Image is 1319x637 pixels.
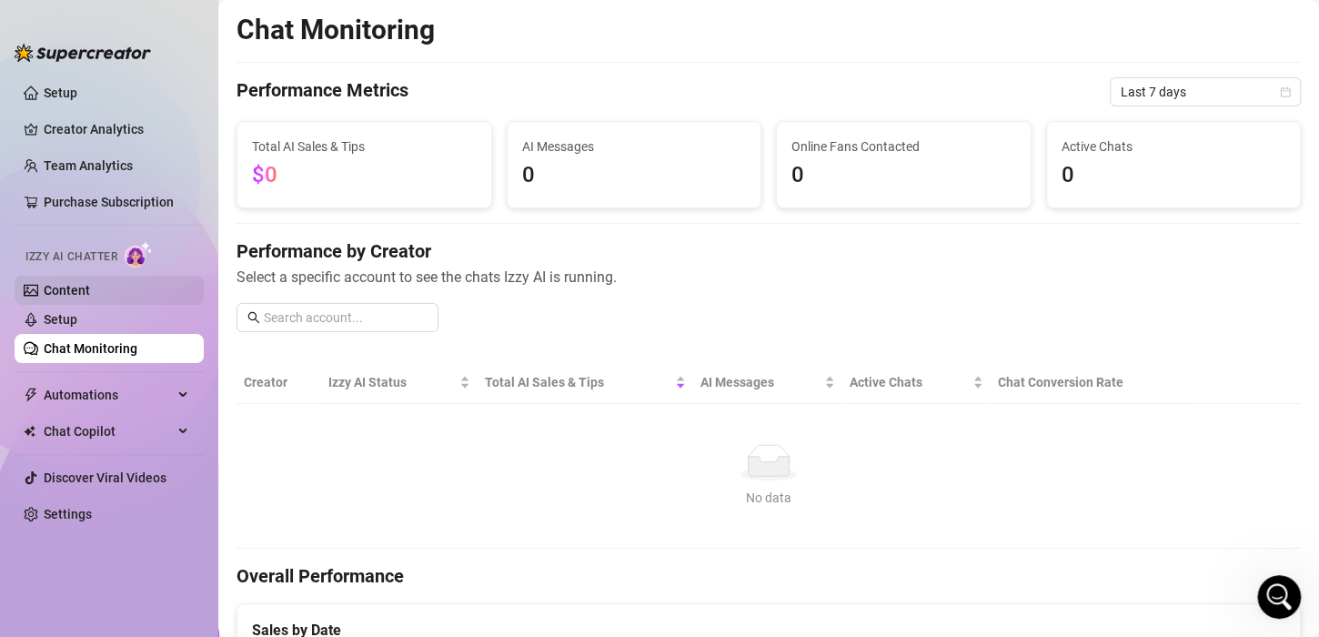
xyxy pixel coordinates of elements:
span: Select a specific account to see the chats Izzy AI is running. [237,266,1301,288]
span: Active Chats [850,372,969,392]
a: Setup [44,86,77,100]
div: Hey [PERSON_NAME],I just checked everything and it all looks great on our end. Your descriptions ... [15,113,298,331]
th: Active Chats [842,361,991,404]
iframe: Intercom live chat [1257,575,1301,619]
a: Team Analytics [44,158,133,173]
a: Setup [44,312,77,327]
span: search [247,311,260,324]
div: Hey [PERSON_NAME], I just checked everything and it all looks great on our end. Your descriptions... [29,124,284,320]
span: AI Messages [522,136,747,157]
th: Izzy AI Status [321,361,478,404]
button: Send a message… [312,490,341,520]
span: calendar [1280,86,1291,97]
button: Emoji picker [28,498,43,512]
div: [PERSON_NAME] so much [171,356,335,374]
button: Start recording [116,498,130,512]
span: thunderbolt [24,388,38,402]
b: Giselle [108,76,150,89]
span: Izzy AI Status [328,372,456,392]
span: Online Fans Contacted [791,136,1016,157]
div: Andrea says… [15,345,349,387]
div: [PERSON_NAME] so much [156,345,349,385]
div: joined the conversation [108,75,280,91]
th: Total AI Sales & Tips [478,361,693,404]
textarea: Message… [15,460,348,490]
div: what should i do now ? to start it ? [115,398,335,416]
th: Creator [237,361,321,404]
div: Close [319,7,352,40]
a: Discover Viral Videos [44,470,166,485]
span: Last 7 days [1121,78,1290,106]
img: AI Chatter [125,241,153,268]
button: Home [285,7,319,42]
p: The team can also help [88,23,227,41]
input: Search account... [264,308,428,328]
th: AI Messages [693,361,842,404]
a: Content [44,283,90,298]
span: Active Chats [1062,136,1286,157]
h1: [PERSON_NAME] [88,9,206,23]
a: Settings [44,507,92,521]
th: Chat Conversion Rate [991,361,1194,404]
img: Chat Copilot [24,425,35,438]
div: Andrea says… [15,387,349,441]
a: Chat Monitoring [44,341,137,356]
h2: Chat Monitoring [237,13,435,47]
span: AI Messages [700,372,821,392]
img: Profile image for Ella [52,10,81,39]
div: what should i do now ? to start it ? [100,387,349,427]
h4: Performance Metrics [237,77,408,106]
button: Upload attachment [86,498,101,512]
div: No data [251,488,1286,508]
div: [DATE] [15,46,349,71]
h4: Performance by Creator [237,238,1301,264]
h4: Overall Performance [237,563,1301,589]
span: 0 [1062,158,1286,193]
span: 0 [791,158,1016,193]
img: logo-BBDzfeDw.svg [15,44,151,62]
img: Profile image for Giselle [85,74,103,92]
span: $0 [252,162,277,187]
div: Giselle says… [15,113,349,346]
span: 0 [522,158,747,193]
span: Total AI Sales & Tips [485,372,671,392]
a: Creator Analytics [44,115,189,144]
button: Gif picker [57,498,72,512]
span: Automations [44,380,173,409]
span: Total AI Sales & Tips [252,136,477,157]
button: go back [12,7,46,42]
span: Izzy AI Chatter [25,248,117,266]
div: Giselle says… [15,71,349,113]
a: Purchase Subscription [44,187,189,217]
span: Chat Copilot [44,417,173,446]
